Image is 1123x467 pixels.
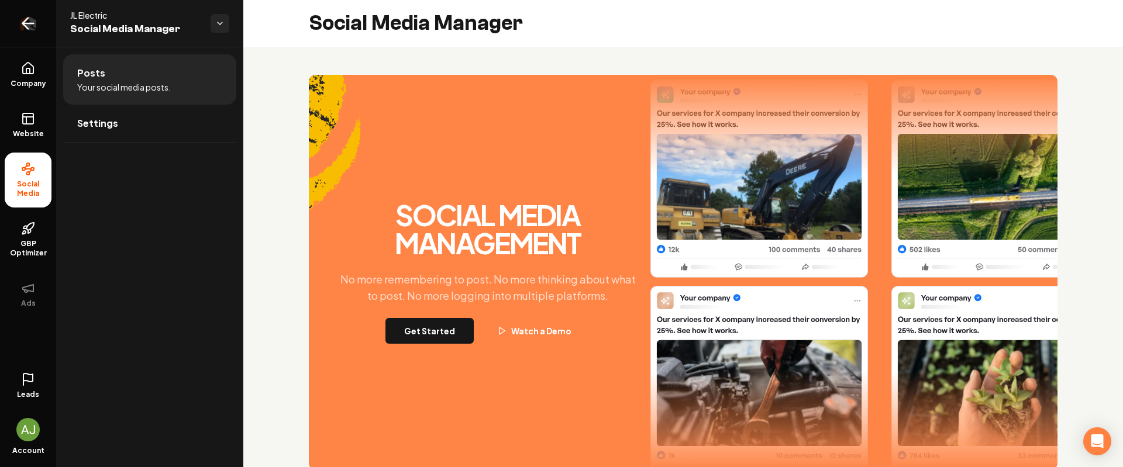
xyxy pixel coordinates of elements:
span: Settings [77,116,118,130]
img: AJ Nimeh [16,418,40,441]
span: Social Media Manager [70,21,201,37]
span: Your social media posts. [77,81,171,93]
img: Accent [309,75,361,243]
span: Account [12,446,44,455]
a: Leads [5,363,51,409]
h2: Social Media Manager [309,12,523,35]
h2: Social Media Management [330,201,646,257]
span: Posts [77,66,105,80]
div: Open Intercom Messenger [1083,427,1111,455]
p: No more remembering to post. No more thinking about what to post. No more logging into multiple p... [330,271,646,304]
button: Watch a Demo [478,318,590,344]
span: Ads [16,299,40,308]
span: Company [6,79,51,88]
button: Get Started [385,318,474,344]
button: Open user button [16,413,40,441]
span: JL Electric [70,9,201,21]
a: Website [5,102,51,148]
span: Website [8,129,49,139]
a: Settings [63,105,236,142]
a: Company [5,52,51,98]
span: Leads [17,390,39,399]
span: GBP Optimizer [5,239,51,258]
button: Ads [5,272,51,317]
a: GBP Optimizer [5,212,51,267]
span: Social Media [5,179,51,198]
